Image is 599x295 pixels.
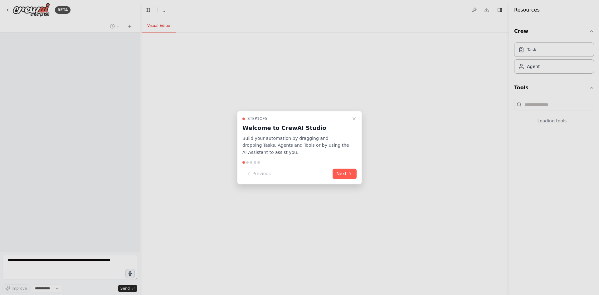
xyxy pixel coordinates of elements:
h3: Welcome to CrewAI Studio [242,124,349,132]
p: Build your automation by dragging and dropping Tasks, Agents and Tools or by using the AI Assista... [242,135,349,156]
span: Step 1 of 5 [247,116,267,121]
button: Next [333,169,357,179]
button: Hide left sidebar [144,6,152,14]
button: Previous [242,169,275,179]
button: Close walkthrough [350,115,358,122]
